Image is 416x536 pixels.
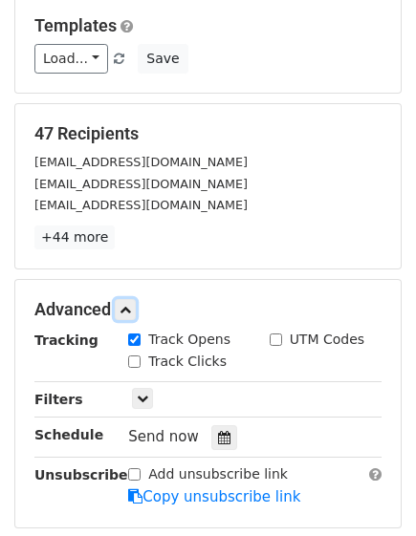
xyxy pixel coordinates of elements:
strong: Filters [34,392,83,407]
small: [EMAIL_ADDRESS][DOMAIN_NAME] [34,177,248,191]
strong: Tracking [34,332,99,348]
label: Add unsubscribe link [148,464,288,484]
h5: 47 Recipients [34,123,382,144]
small: [EMAIL_ADDRESS][DOMAIN_NAME] [34,198,248,212]
label: UTM Codes [290,330,364,350]
span: Send now [128,428,199,445]
button: Save [138,44,187,74]
strong: Schedule [34,427,103,442]
a: +44 more [34,225,115,249]
label: Track Clicks [148,352,227,372]
strong: Unsubscribe [34,467,128,482]
small: [EMAIL_ADDRESS][DOMAIN_NAME] [34,155,248,169]
a: Templates [34,15,117,35]
label: Track Opens [148,330,230,350]
iframe: Chat Widget [320,444,416,536]
a: Load... [34,44,108,74]
h5: Advanced [34,299,382,320]
a: Copy unsubscribe link [128,488,300,505]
